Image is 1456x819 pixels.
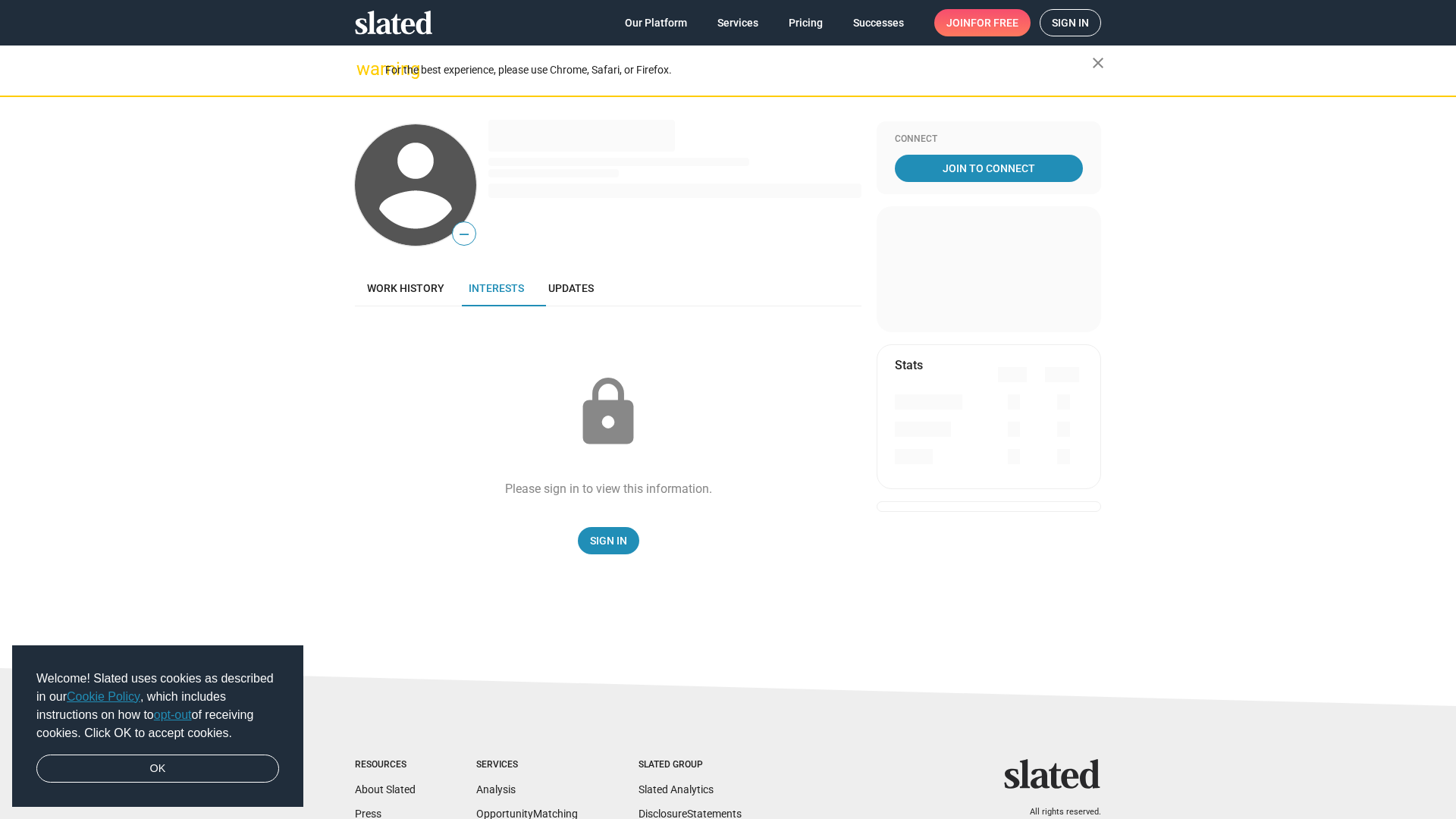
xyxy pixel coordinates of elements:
div: Connect [895,133,1083,146]
mat-icon: lock [570,375,646,450]
span: Our Platform [625,9,687,36]
span: Join [946,9,1018,36]
a: Updates [536,270,606,306]
a: About Slated [355,783,416,795]
span: Updates [548,282,594,294]
a: dismiss cookie message [36,755,279,783]
span: Work history [367,282,444,294]
a: Pricing [777,9,835,36]
a: Work history [355,270,457,306]
div: For the best experience, please use Chrome, Safari, or Firefox. [385,60,1092,80]
a: Joinfor free [934,9,1031,36]
a: Services [705,9,770,36]
div: Services [476,759,578,771]
a: Successes [841,9,916,36]
div: Resources [355,759,416,771]
a: opt-out [154,708,192,721]
a: Analysis [476,783,516,795]
mat-icon: warning [356,60,375,78]
a: Interests [457,270,536,306]
span: Sign in [1052,10,1089,36]
a: Cookie Policy [67,690,140,703]
span: for free [971,9,1018,36]
span: Successes [853,9,904,36]
a: Our Platform [613,9,699,36]
a: Sign in [1040,9,1101,36]
span: Join To Connect [898,155,1080,182]
a: Sign In [578,527,639,554]
span: Welcome! Slated uses cookies as described in our , which includes instructions on how to of recei... [36,670,279,742]
div: Slated Group [639,759,742,771]
a: Join To Connect [895,155,1083,182]
span: Sign In [590,527,627,554]
span: Services [717,9,758,36]
mat-icon: close [1089,54,1107,72]
mat-card-title: Stats [895,357,923,373]
a: Slated Analytics [639,783,714,795]
span: Interests [469,282,524,294]
div: Please sign in to view this information. [505,481,712,497]
span: Pricing [789,9,823,36]
div: cookieconsent [12,645,303,808]
span: — [453,224,475,244]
